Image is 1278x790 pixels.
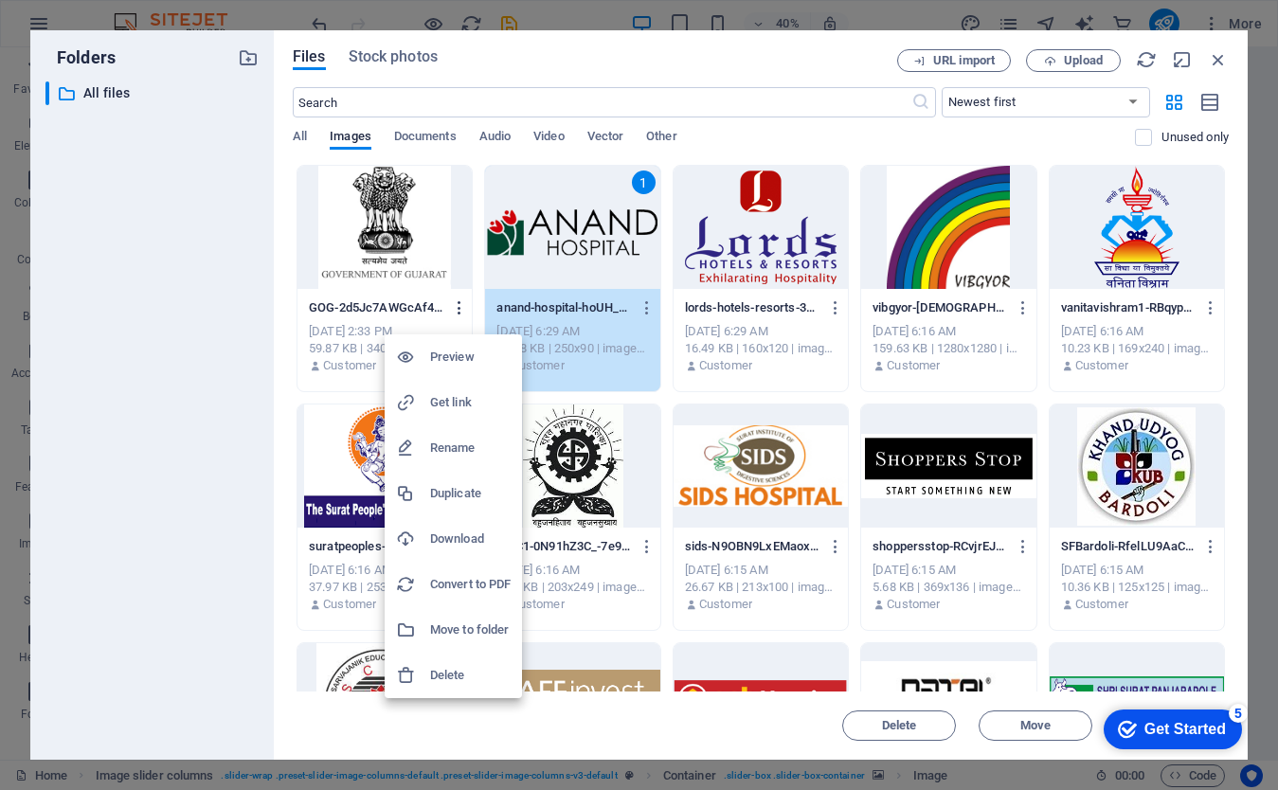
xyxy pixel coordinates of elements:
[56,21,137,38] div: Get Started
[430,437,511,459] h6: Rename
[140,4,159,23] div: 5
[430,528,511,550] h6: Download
[430,346,511,368] h6: Preview
[15,9,153,49] div: Get Started 5 items remaining, 0% complete
[430,619,511,641] h6: Move to folder
[430,482,511,505] h6: Duplicate
[430,664,511,687] h6: Delete
[430,573,511,596] h6: Convert to PDF
[430,391,511,414] h6: Get link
